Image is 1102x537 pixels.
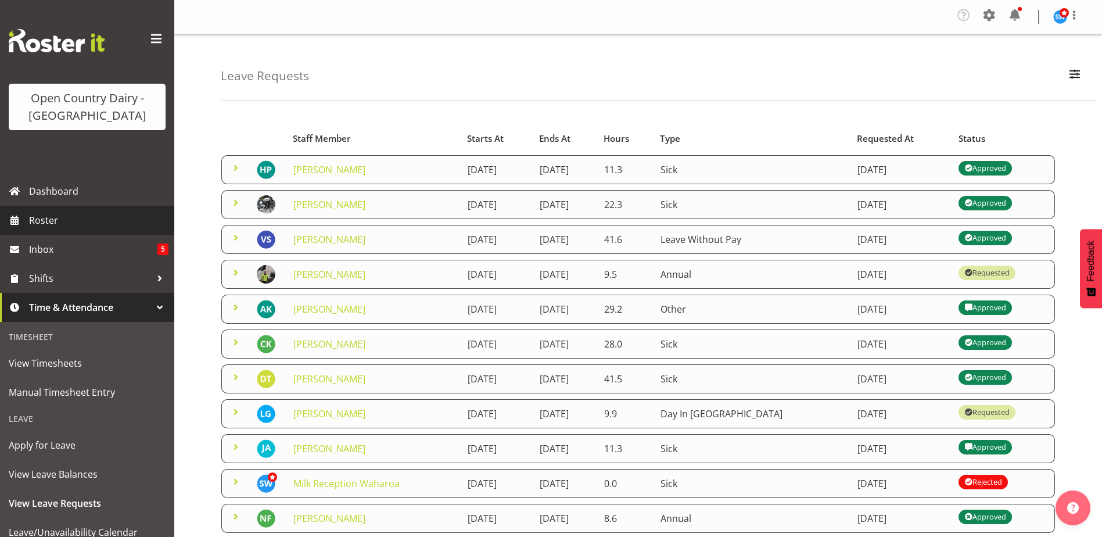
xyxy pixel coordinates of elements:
[461,225,533,254] td: [DATE]
[964,475,1002,489] div: Rejected
[1053,10,1067,24] img: steve-webb7510.jpg
[9,384,166,401] span: Manual Timesheet Entry
[9,495,166,512] span: View Leave Requests
[293,198,365,211] a: [PERSON_NAME]
[654,155,850,184] td: Sick
[9,355,166,372] span: View Timesheets
[964,370,1006,384] div: Approved
[29,299,151,316] span: Time & Attendance
[597,295,654,324] td: 29.2
[461,330,533,359] td: [DATE]
[533,469,597,498] td: [DATE]
[533,295,597,324] td: [DATE]
[964,510,1006,524] div: Approved
[3,431,171,460] a: Apply for Leave
[964,440,1006,454] div: Approved
[293,442,365,455] a: [PERSON_NAME]
[29,182,168,200] span: Dashboard
[654,364,850,393] td: Sick
[964,231,1006,245] div: Approved
[654,399,850,428] td: Day In [GEOGRAPHIC_DATA]
[597,225,654,254] td: 41.6
[293,163,365,176] a: [PERSON_NAME]
[857,132,945,145] div: Requested At
[850,364,952,393] td: [DATE]
[654,434,850,463] td: Sick
[850,225,952,254] td: [DATE]
[293,233,365,246] a: [PERSON_NAME]
[1080,229,1102,308] button: Feedback - Show survey
[257,335,275,353] img: chris-kneebone8233.jpg
[597,155,654,184] td: 11.3
[293,477,400,490] a: Milk Reception Waharoa
[461,364,533,393] td: [DATE]
[257,160,275,179] img: hendrik-potgieter11206.jpg
[461,260,533,289] td: [DATE]
[461,190,533,219] td: [DATE]
[597,504,654,533] td: 8.6
[850,260,952,289] td: [DATE]
[850,295,952,324] td: [DATE]
[461,504,533,533] td: [DATE]
[654,225,850,254] td: Leave Without Pay
[597,190,654,219] td: 22.3
[461,469,533,498] td: [DATE]
[533,225,597,254] td: [DATE]
[257,370,275,388] img: dave-trepels8177.jpg
[257,300,275,318] img: andrew-kearns11239.jpg
[533,260,597,289] td: [DATE]
[533,364,597,393] td: [DATE]
[597,330,654,359] td: 28.0
[654,295,850,324] td: Other
[597,469,654,498] td: 0.0
[293,407,365,420] a: [PERSON_NAME]
[964,300,1006,314] div: Approved
[3,349,171,378] a: View Timesheets
[3,460,171,489] a: View Leave Balances
[533,434,597,463] td: [DATE]
[461,155,533,184] td: [DATE]
[461,434,533,463] td: [DATE]
[3,378,171,407] a: Manual Timesheet Entry
[850,504,952,533] td: [DATE]
[964,161,1006,175] div: Approved
[654,330,850,359] td: Sick
[539,132,590,145] div: Ends At
[533,190,597,219] td: [DATE]
[293,373,365,385] a: [PERSON_NAME]
[850,434,952,463] td: [DATE]
[597,434,654,463] td: 11.3
[257,265,275,284] img: nev-brewstere2ff2324a5d73743b4d82e174d067d2e.png
[850,399,952,428] td: [DATE]
[221,69,309,83] h4: Leave Requests
[257,474,275,493] img: steve-webb7510.jpg
[29,241,157,258] span: Inbox
[293,512,365,525] a: [PERSON_NAME]
[3,325,171,349] div: Timesheet
[1067,502,1079,514] img: help-xxl-2.png
[533,399,597,428] td: [DATE]
[964,335,1006,349] div: Approved
[964,196,1006,210] div: Approved
[597,260,654,289] td: 9.5
[533,504,597,533] td: [DATE]
[20,90,154,124] div: Open Country Dairy - [GEOGRAPHIC_DATA]
[959,132,1049,145] div: Status
[1086,241,1096,281] span: Feedback
[293,303,365,316] a: [PERSON_NAME]
[597,364,654,393] td: 41.5
[533,330,597,359] td: [DATE]
[257,230,275,249] img: varninder-singh11212.jpg
[654,190,850,219] td: Sick
[157,244,168,255] span: 5
[604,132,647,145] div: Hours
[964,266,1010,280] div: Requested
[293,338,365,350] a: [PERSON_NAME]
[9,436,166,454] span: Apply for Leave
[257,404,275,423] img: len-grace11235.jpg
[257,509,275,528] img: nathan-frankhouser8200.jpg
[257,439,275,458] img: jeff-anderson10294.jpg
[29,212,168,229] span: Roster
[9,29,105,52] img: Rosterit website logo
[850,469,952,498] td: [DATE]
